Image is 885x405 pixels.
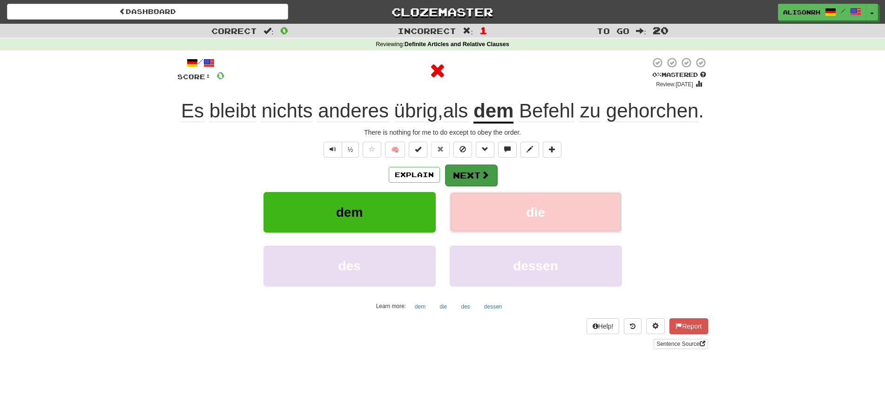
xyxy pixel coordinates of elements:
[280,25,288,36] span: 0
[656,81,693,88] small: Review: [DATE]
[519,100,574,122] span: Befehl
[181,100,473,122] span: ,
[7,4,288,20] a: Dashboard
[336,205,363,220] span: dem
[434,300,452,314] button: die
[263,246,436,286] button: des
[580,100,601,122] span: zu
[778,4,866,21] a: AlisonRH /
[409,142,427,158] button: Set this sentence to 100% Mastered (alt+m)
[476,142,494,158] button: Grammar (alt+g)
[543,142,561,158] button: Add to collection (alt+a)
[653,25,669,36] span: 20
[263,27,274,35] span: :
[389,167,440,183] button: Explain
[783,8,820,16] span: AlisonRH
[376,303,406,309] small: Learn more:
[669,318,708,334] button: Report
[513,100,704,122] span: .
[498,142,517,158] button: Discuss sentence (alt+u)
[606,100,699,122] span: gehorchen
[394,100,438,122] span: übrig
[841,7,845,14] span: /
[363,142,381,158] button: Favorite sentence (alt+f)
[526,205,545,220] span: die
[450,192,622,233] button: die
[479,300,507,314] button: dessen
[597,26,629,35] span: To go
[652,71,662,78] span: 0 %
[445,165,497,186] button: Next
[431,142,450,158] button: Reset to 0% Mastered (alt+r)
[318,100,389,122] span: anderes
[302,4,583,20] a: Clozemaster
[473,100,513,124] u: dem
[177,57,224,69] div: /
[262,100,313,122] span: nichts
[410,300,431,314] button: dem
[209,100,256,122] span: bleibt
[624,318,642,334] button: Round history (alt+y)
[342,142,359,158] button: ½
[520,142,539,158] button: Edit sentence (alt+d)
[513,259,558,273] span: dessen
[405,41,509,48] strong: Definite Articles and Relative Clauses
[443,100,468,122] span: als
[463,27,473,35] span: :
[450,246,622,286] button: dessen
[177,73,211,81] span: Score:
[263,192,436,233] button: dem
[324,142,342,158] button: Play sentence audio (ctl+space)
[650,71,708,79] div: Mastered
[322,142,359,158] div: Text-to-speech controls
[654,339,708,349] a: Sentence Source
[211,26,257,35] span: Correct
[398,26,456,35] span: Incorrect
[181,100,204,122] span: Es
[338,259,360,273] span: des
[385,142,405,158] button: 🧠
[636,27,646,35] span: :
[177,128,708,137] div: There is nothing for me to do except to obey the order.
[587,318,620,334] button: Help!
[453,142,472,158] button: Ignore sentence (alt+i)
[456,300,475,314] button: des
[216,69,224,81] span: 0
[480,25,487,36] span: 1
